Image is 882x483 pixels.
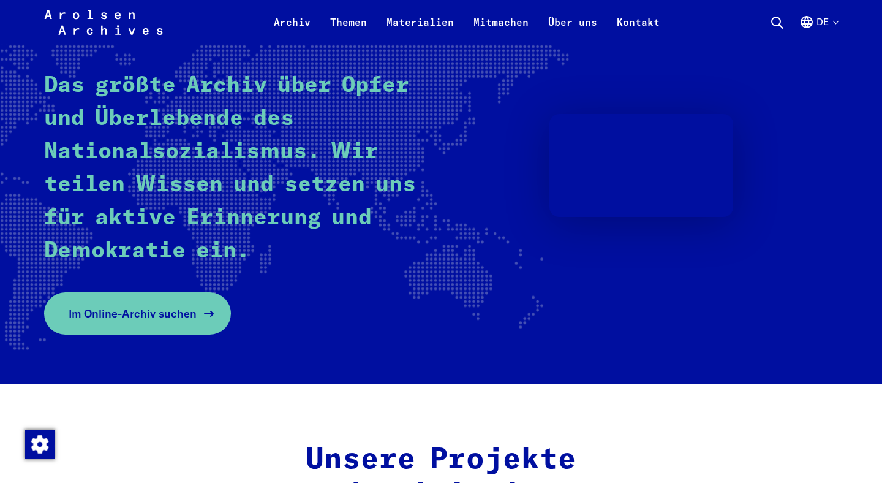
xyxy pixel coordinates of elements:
[44,69,420,268] p: Das größte Archiv über Opfer und Überlebende des Nationalsozialismus. Wir teilen Wissen und setze...
[607,15,669,44] a: Kontakt
[464,15,538,44] a: Mitmachen
[320,15,377,44] a: Themen
[264,7,669,37] nav: Primär
[69,305,197,322] span: Im Online-Archiv suchen
[25,430,55,459] img: Zustimmung ändern
[538,15,607,44] a: Über uns
[799,15,838,44] button: Deutsch, Sprachauswahl
[377,15,464,44] a: Materialien
[264,15,320,44] a: Archiv
[44,292,231,335] a: Im Online-Archiv suchen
